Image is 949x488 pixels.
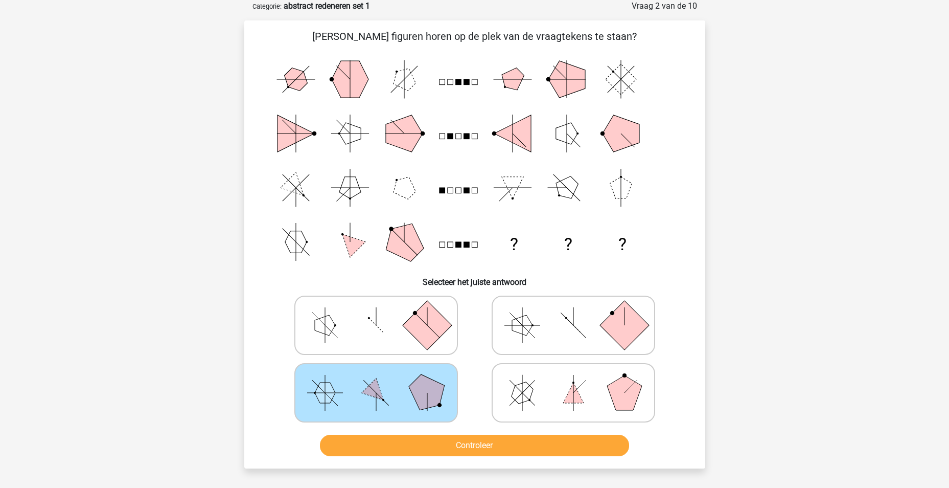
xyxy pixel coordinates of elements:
[261,29,689,44] p: [PERSON_NAME] figuren horen op de plek van de vraagtekens te staan?
[618,234,627,254] text: ?
[564,234,572,254] text: ?
[320,435,629,456] button: Controleer
[261,269,689,287] h6: Selecteer het juiste antwoord
[510,234,518,254] text: ?
[252,3,282,10] small: Categorie:
[284,1,370,11] strong: abstract redeneren set 1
